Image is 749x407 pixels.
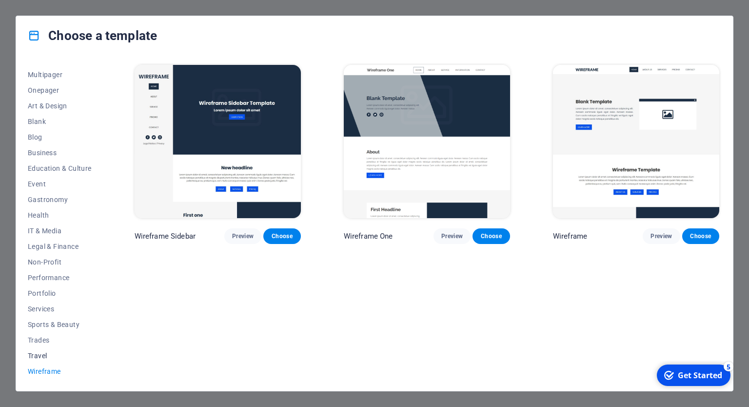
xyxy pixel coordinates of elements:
[553,65,719,218] img: Wireframe
[28,348,92,364] button: Travel
[28,207,92,223] button: Health
[28,196,92,203] span: Gastronomy
[28,28,157,43] h4: Choose a template
[28,317,92,332] button: Sports & Beauty
[643,228,680,244] button: Preview
[135,65,301,218] img: Wireframe Sidebar
[26,9,71,20] div: Get Started
[28,336,92,344] span: Trades
[28,161,92,176] button: Education & Culture
[28,332,92,348] button: Trades
[28,118,92,125] span: Blank
[28,67,92,82] button: Multipager
[28,102,92,110] span: Art & Design
[28,71,92,79] span: Multipager
[682,228,719,244] button: Choose
[650,232,672,240] span: Preview
[690,232,711,240] span: Choose
[232,232,254,240] span: Preview
[28,180,92,188] span: Event
[28,98,92,114] button: Art & Design
[5,4,79,25] div: Get Started 5 items remaining, 0% complete
[28,274,92,282] span: Performance
[263,228,300,244] button: Choose
[28,364,92,379] button: Wireframe
[441,232,463,240] span: Preview
[28,305,92,313] span: Services
[28,211,92,219] span: Health
[28,352,92,360] span: Travel
[28,289,92,297] span: Portfolio
[28,270,92,285] button: Performance
[344,231,393,241] p: Wireframe One
[28,367,92,375] span: Wireframe
[28,254,92,270] button: Non-Profit
[344,65,510,218] img: Wireframe One
[271,232,293,240] span: Choose
[224,228,261,244] button: Preview
[28,86,92,94] span: Onepager
[72,1,82,11] div: 5
[28,243,92,250] span: Legal & Finance
[28,192,92,207] button: Gastronomy
[28,145,92,161] button: Business
[28,164,92,172] span: Education & Culture
[135,231,196,241] p: Wireframe Sidebar
[28,239,92,254] button: Legal & Finance
[28,227,92,235] span: IT & Media
[28,258,92,266] span: Non-Profit
[553,231,587,241] p: Wireframe
[28,114,92,129] button: Blank
[480,232,502,240] span: Choose
[28,223,92,239] button: IT & Media
[28,82,92,98] button: Onepager
[434,228,471,244] button: Preview
[28,301,92,317] button: Services
[28,149,92,157] span: Business
[28,176,92,192] button: Event
[28,321,92,328] span: Sports & Beauty
[28,129,92,145] button: Blog
[473,228,510,244] button: Choose
[28,133,92,141] span: Blog
[28,285,92,301] button: Portfolio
